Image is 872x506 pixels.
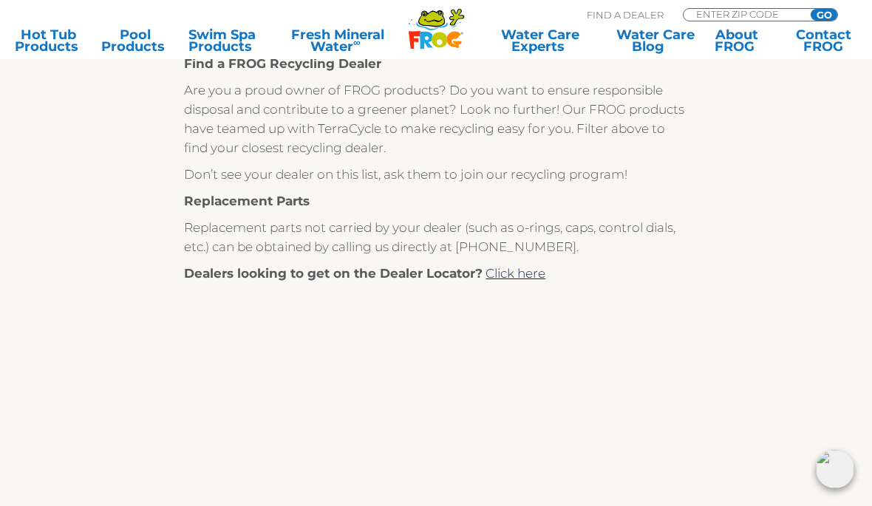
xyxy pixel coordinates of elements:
[811,9,837,21] input: GO
[587,8,664,21] p: Find A Dealer
[483,29,597,52] a: Water CareExperts
[184,165,687,184] p: Don’t see your dealer on this list, ask them to join our recycling program!
[704,29,771,52] a: AboutFROG
[188,29,256,52] a: Swim SpaProducts
[184,81,687,157] p: Are you a proud owner of FROG products? Do you want to ensure responsible disposal and contribute...
[275,29,401,52] a: Fresh MineralWater∞
[184,194,310,208] strong: Replacement Parts
[184,218,687,256] p: Replacement parts not carried by your dealer (such as o-rings, caps, control dials, etc.) can be ...
[353,36,361,48] sup: ∞
[790,29,857,52] a: ContactFROG
[816,450,854,488] img: openIcon
[695,9,794,19] input: Zip Code Form
[486,266,545,281] a: Click here
[101,29,168,52] a: PoolProducts
[15,29,82,52] a: Hot TubProducts
[184,266,483,281] strong: Dealers looking to get on the Dealer Locator?
[616,29,684,52] a: Water CareBlog
[184,56,381,71] strong: Find a FROG Recycling Dealer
